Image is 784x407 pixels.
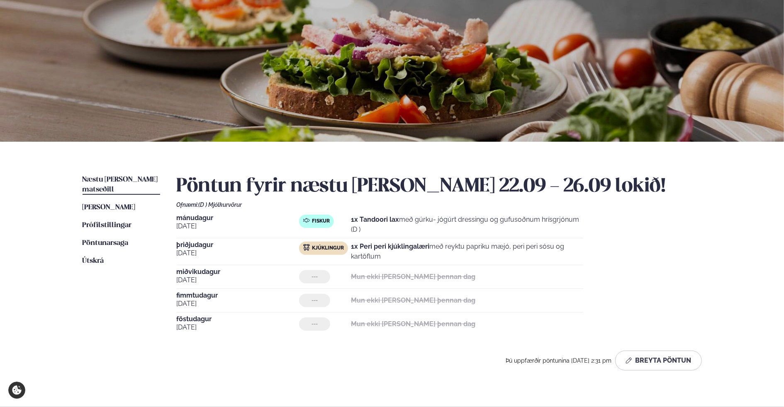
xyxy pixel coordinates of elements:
[303,244,310,251] img: chicken.svg
[177,221,299,231] span: [DATE]
[83,175,160,195] a: Næstu [PERSON_NAME] matseðill
[312,321,318,327] span: ---
[199,201,242,208] span: (D ) Mjólkurvörur
[177,299,299,309] span: [DATE]
[83,220,132,230] a: Prófílstillingar
[351,273,475,281] strong: Mun ekki [PERSON_NAME] þennan dag
[83,204,136,211] span: [PERSON_NAME]
[615,351,702,371] button: Breyta Pöntun
[83,240,129,247] span: Pöntunarsaga
[177,201,702,208] div: Ofnæmi:
[312,297,318,304] span: ---
[351,215,583,235] p: með gúrku- jógúrt dressingu og gufusoðnum hrísgrjónum (D )
[312,218,330,225] span: Fiskur
[8,382,25,399] a: Cookie settings
[177,322,299,332] span: [DATE]
[351,242,429,250] strong: 1x Peri peri kjúklingalæri
[351,320,475,328] strong: Mun ekki [PERSON_NAME] þennan dag
[177,316,299,322] span: föstudagur
[177,215,299,221] span: mánudagur
[177,242,299,248] span: þriðjudagur
[177,269,299,275] span: miðvikudagur
[506,357,612,364] span: Þú uppfærðir pöntunina [DATE] 2:31 pm
[351,216,399,223] strong: 1x Tandoori lax
[177,248,299,258] span: [DATE]
[83,257,104,264] span: Útskrá
[83,222,132,229] span: Prófílstillingar
[83,238,129,248] a: Pöntunarsaga
[312,245,344,252] span: Kjúklingur
[177,275,299,285] span: [DATE]
[303,217,310,224] img: fish.svg
[351,242,583,262] p: með reyktu papriku mæjó, peri peri sósu og kartöflum
[83,176,158,193] span: Næstu [PERSON_NAME] matseðill
[83,203,136,213] a: [PERSON_NAME]
[177,292,299,299] span: fimmtudagur
[312,274,318,280] span: ---
[83,256,104,266] a: Útskrá
[351,296,475,304] strong: Mun ekki [PERSON_NAME] þennan dag
[177,175,702,198] h2: Pöntun fyrir næstu [PERSON_NAME] 22.09 - 26.09 lokið!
